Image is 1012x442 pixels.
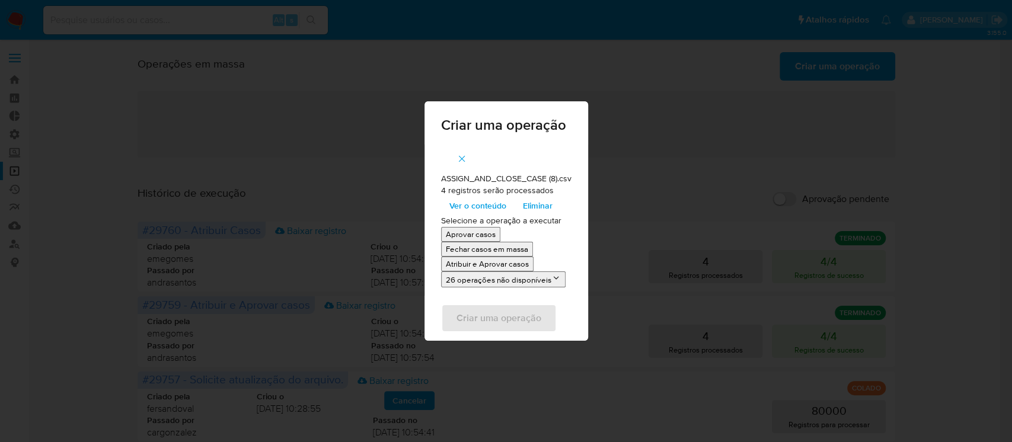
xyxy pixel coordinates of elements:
button: Aprovar casos [441,227,500,242]
button: 26 operações não disponíveis [441,271,566,287]
button: Fechar casos em massa [441,242,533,257]
p: Atribuir e Aprovar casos [446,258,529,270]
button: Ver o conteúdo [441,196,515,215]
button: Atribuir e Aprovar casos [441,257,534,271]
span: Eliminar [523,197,553,214]
button: Eliminar [515,196,561,215]
p: Selecione a operação a executar [441,215,572,227]
p: 4 registros serão processados [441,185,572,197]
p: Aprovar casos [446,229,496,240]
p: ASSIGN_AND_CLOSE_CASE (8).csv [441,173,572,185]
p: Fechar casos em massa [446,244,528,255]
span: Criar uma operação [441,118,572,132]
span: Ver o conteúdo [449,197,506,214]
